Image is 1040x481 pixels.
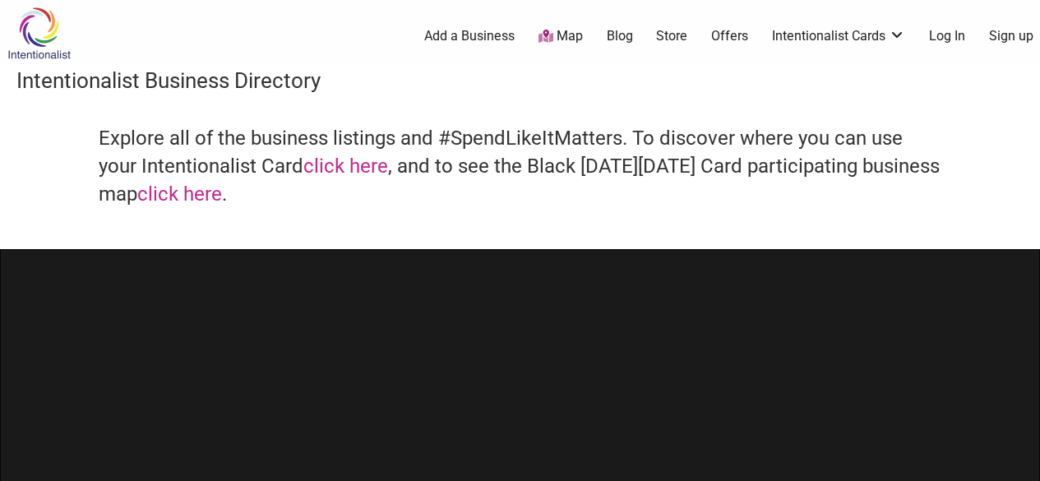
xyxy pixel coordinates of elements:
[16,66,1024,95] h3: Intentionalist Business Directory
[99,125,941,208] h4: Explore all of the business listings and #SpendLikeItMatters. To discover where you can use your ...
[137,183,222,206] a: click here
[711,27,748,45] a: Offers
[424,27,515,45] a: Add a Business
[772,27,905,45] a: Intentionalist Cards
[303,155,388,178] a: click here
[929,27,965,45] a: Log In
[538,27,583,46] a: Map
[989,27,1033,45] a: Sign up
[656,27,687,45] a: Store
[607,27,633,45] a: Blog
